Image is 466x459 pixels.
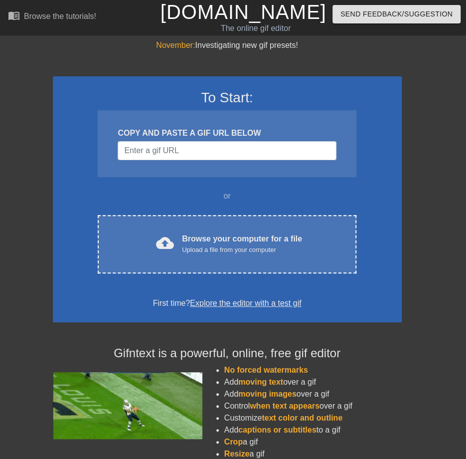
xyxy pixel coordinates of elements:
[156,234,174,252] span: cloud_upload
[238,426,316,434] span: captions or subtitles
[182,233,302,255] div: Browse your computer for a file
[118,127,336,139] div: COPY AND PASTE A GIF URL BELOW
[118,141,336,160] input: Username
[160,22,351,34] div: The online gif editor
[160,1,326,23] a: [DOMAIN_NAME]
[224,400,402,412] li: Control over a gif
[156,41,195,49] span: November:
[250,402,319,410] span: when text appears
[262,414,342,422] span: text color and outline
[224,376,402,388] li: Add over a gif
[182,245,302,255] div: Upload a file from your computer
[8,9,96,25] a: Browse the tutorials!
[224,450,250,458] span: Resize
[224,412,402,424] li: Customize
[53,39,402,51] div: Investigating new gif presets!
[238,390,296,398] span: moving images
[8,9,20,21] span: menu_book
[340,8,453,20] span: Send Feedback/Suggestion
[224,436,402,448] li: a gif
[332,5,461,23] button: Send Feedback/Suggestion
[53,372,202,439] img: football_small.gif
[53,346,402,361] h4: Gifntext is a powerful, online, free gif editor
[66,89,389,106] h3: To Start:
[190,299,301,307] a: Explore the editor with a test gif
[224,424,402,436] li: Add to a gif
[224,388,402,400] li: Add over a gif
[24,12,96,20] div: Browse the tutorials!
[224,366,308,374] span: No forced watermarks
[79,190,376,202] div: or
[224,438,243,446] span: Crop
[238,378,283,386] span: moving text
[66,297,389,309] div: First time?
